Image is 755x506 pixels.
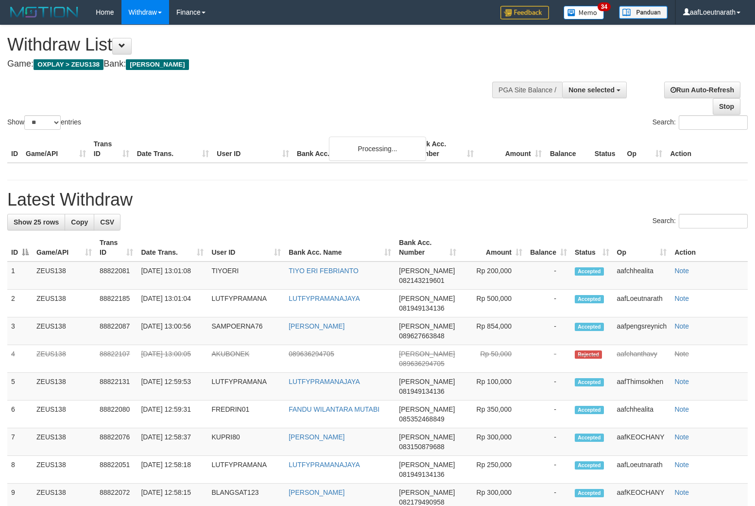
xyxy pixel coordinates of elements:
[137,262,207,290] td: [DATE] 13:01:08
[674,322,689,330] a: Note
[137,428,207,456] td: [DATE] 12:58:37
[7,5,81,19] img: MOTION_logo.png
[289,267,359,275] a: TIYO ERI FEBRIANTO
[289,405,379,413] a: FANDU WILANTARA MUTABI
[526,456,571,484] td: -
[613,317,671,345] td: aafpengsreynich
[96,317,137,345] td: 88822087
[526,317,571,345] td: -
[126,59,189,70] span: [PERSON_NAME]
[289,433,344,441] a: [PERSON_NAME]
[679,214,748,228] input: Search:
[526,428,571,456] td: -
[7,456,33,484] td: 8
[399,322,455,330] span: [PERSON_NAME]
[289,295,360,302] a: LUTFYPRAMANAJAYA
[7,290,33,317] td: 2
[664,82,740,98] a: Run Auto-Refresh
[33,456,96,484] td: ZEUS138
[207,428,285,456] td: KUPRI80
[399,443,444,451] span: Copy 083150879688 to clipboard
[460,234,526,262] th: Amount: activate to sort column ascending
[460,290,526,317] td: Rp 500,000
[96,428,137,456] td: 88822076
[94,214,120,230] a: CSV
[460,345,526,373] td: Rp 50,000
[410,135,478,163] th: Bank Acc. Number
[33,290,96,317] td: ZEUS138
[619,6,668,19] img: panduan.png
[7,428,33,456] td: 7
[613,456,671,484] td: aafLoeutnarath
[71,218,88,226] span: Copy
[399,350,455,358] span: [PERSON_NAME]
[492,82,562,98] div: PGA Site Balance /
[399,304,444,312] span: Copy 081949134136 to clipboard
[575,267,604,276] span: Accepted
[96,456,137,484] td: 88822051
[7,262,33,290] td: 1
[33,428,96,456] td: ZEUS138
[207,290,285,317] td: LUTFYPRAMANA
[575,461,604,470] span: Accepted
[526,234,571,262] th: Balance: activate to sort column ascending
[7,234,33,262] th: ID: activate to sort column descending
[674,295,689,302] a: Note
[96,401,137,428] td: 88822080
[7,401,33,428] td: 6
[526,262,571,290] td: -
[7,345,33,373] td: 4
[613,290,671,317] td: aafLoeutnarath
[546,135,591,163] th: Balance
[399,461,455,469] span: [PERSON_NAME]
[96,373,137,401] td: 88822131
[399,387,444,395] span: Copy 081949134136 to clipboard
[207,234,285,262] th: User ID: activate to sort column ascending
[623,135,667,163] th: Op
[674,267,689,275] a: Note
[679,115,748,130] input: Search:
[207,262,285,290] td: TIYOERI
[7,135,22,163] th: ID
[674,461,689,469] a: Note
[289,322,344,330] a: [PERSON_NAME]
[713,98,740,115] a: Stop
[207,373,285,401] td: LUTFYPRAMANA
[575,323,604,331] span: Accepted
[575,489,604,497] span: Accepted
[399,360,444,367] span: Copy 089636294705 to clipboard
[137,456,207,484] td: [DATE] 12:58:18
[575,378,604,386] span: Accepted
[96,234,137,262] th: Trans ID: activate to sort column ascending
[33,401,96,428] td: ZEUS138
[613,428,671,456] td: aafKEOCHANY
[526,290,571,317] td: -
[652,115,748,130] label: Search:
[24,115,61,130] select: Showentries
[399,433,455,441] span: [PERSON_NAME]
[22,135,90,163] th: Game/API
[137,234,207,262] th: Date Trans.: activate to sort column ascending
[500,6,549,19] img: Feedback.jpg
[399,295,455,302] span: [PERSON_NAME]
[137,290,207,317] td: [DATE] 13:01:04
[7,59,494,69] h4: Game: Bank:
[674,405,689,413] a: Note
[575,295,604,303] span: Accepted
[137,317,207,345] td: [DATE] 13:00:56
[7,190,748,209] h1: Latest Withdraw
[285,234,395,262] th: Bank Acc. Name: activate to sort column ascending
[674,350,689,358] a: Note
[670,234,748,262] th: Action
[289,489,344,496] a: [PERSON_NAME]
[526,401,571,428] td: -
[329,137,426,161] div: Processing...
[96,262,137,290] td: 88822081
[207,317,285,345] td: SAMPOERNA76
[399,267,455,275] span: [PERSON_NAME]
[568,86,615,94] span: None selected
[674,378,689,385] a: Note
[65,214,94,230] a: Copy
[613,262,671,290] td: aafchhealita
[460,401,526,428] td: Rp 350,000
